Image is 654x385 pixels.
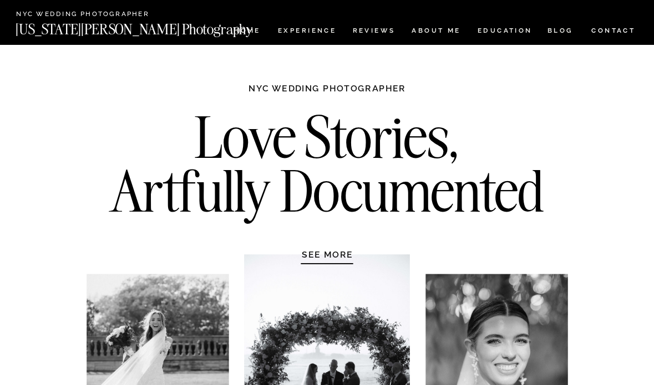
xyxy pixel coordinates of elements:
[547,28,573,37] a: BLOG
[16,11,180,19] a: NYC Wedding Photographer
[276,249,379,260] a: SEE MORE
[99,110,556,224] h2: Love Stories, Artfully Documented
[353,28,394,37] a: REVIEWS
[232,28,263,37] a: HOME
[476,28,534,37] a: EDUCATION
[225,83,429,104] h1: NYC WEDDING PHOTOGRAPHER
[278,28,335,37] a: Experience
[16,22,289,32] a: [US_STATE][PERSON_NAME] Photography
[591,25,636,37] a: CONTACT
[412,28,461,37] a: ABOUT ME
